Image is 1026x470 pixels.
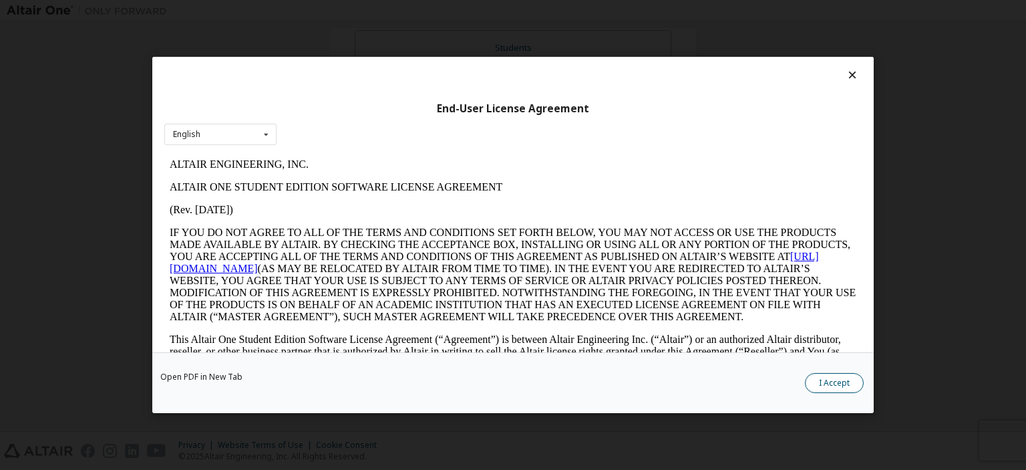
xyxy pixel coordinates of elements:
[5,5,692,17] p: ALTAIR ENGINEERING, INC.
[805,373,864,393] button: I Accept
[5,51,692,63] p: (Rev. [DATE])
[173,130,200,138] div: English
[164,102,862,116] div: End-User License Agreement
[5,74,692,170] p: IF YOU DO NOT AGREE TO ALL OF THE TERMS AND CONDITIONS SET FORTH BELOW, YOU MAY NOT ACCESS OR USE...
[5,98,655,121] a: [URL][DOMAIN_NAME]
[5,181,692,229] p: This Altair One Student Edition Software License Agreement (“Agreement”) is between Altair Engine...
[5,28,692,40] p: ALTAIR ONE STUDENT EDITION SOFTWARE LICENSE AGREEMENT
[160,373,242,381] a: Open PDF in New Tab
